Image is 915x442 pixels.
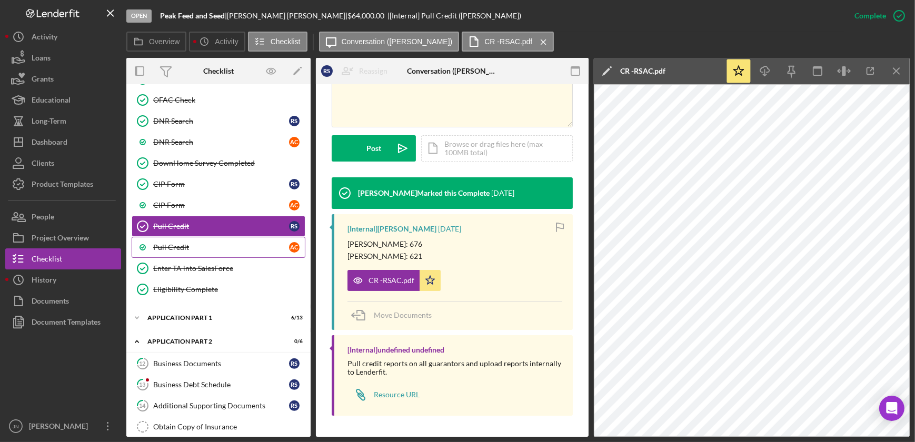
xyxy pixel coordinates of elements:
[153,243,289,252] div: Pull Credit
[879,396,904,421] div: Open Intercom Messenger
[271,37,301,46] label: Checklist
[319,32,460,52] button: Conversation ([PERSON_NAME])
[153,264,305,273] div: Enter TA into SalesForce
[5,47,121,68] button: Loans
[153,423,305,431] div: Obtain Copy of Insurance
[126,32,186,52] button: Overview
[358,189,490,197] div: [PERSON_NAME] Marked this Complete
[227,12,347,20] div: [PERSON_NAME] [PERSON_NAME] |
[289,400,300,411] div: R S
[347,225,436,233] div: [Internal] [PERSON_NAME]
[5,227,121,248] button: Project Overview
[289,179,300,189] div: R S
[5,248,121,269] a: Checklist
[32,68,54,92] div: Grants
[289,137,300,147] div: A C
[289,379,300,390] div: R S
[32,47,51,71] div: Loans
[153,359,289,368] div: Business Documents
[359,61,387,82] div: Reassign
[854,5,886,26] div: Complete
[132,374,305,395] a: 13Business Debt ScheduleRS
[203,67,234,75] div: Checklist
[387,12,521,20] div: | [Internal] Pull Credit ([PERSON_NAME])
[5,26,121,47] button: Activity
[153,159,305,167] div: DownHome Survey Completed
[32,248,62,272] div: Checklist
[321,65,333,77] div: R S
[844,5,910,26] button: Complete
[5,132,121,153] button: Dashboard
[374,390,420,399] div: Resource URL
[147,338,276,345] div: Application Part 2
[153,285,305,294] div: Eligibility Complete
[132,279,305,300] a: Eligibility Complete
[160,11,225,20] b: Peak Feed and Seed
[5,174,121,195] button: Product Templates
[32,312,101,335] div: Document Templates
[132,174,305,195] a: CIP FormRS
[5,269,121,290] a: History
[126,9,152,23] div: Open
[5,312,121,333] button: Document Templates
[289,116,300,126] div: R S
[215,37,238,46] label: Activity
[32,26,57,50] div: Activity
[153,138,289,146] div: DNR Search
[316,61,398,82] button: RSReassign
[149,37,180,46] label: Overview
[32,110,66,134] div: Long-Term
[140,402,146,409] tspan: 14
[347,270,441,291] button: CR -RSAC.pdf
[132,132,305,153] a: DNR SearchAC
[32,290,69,314] div: Documents
[248,32,307,52] button: Checklist
[5,416,121,437] button: JN[PERSON_NAME]
[140,381,146,388] tspan: 13
[153,117,289,125] div: DNR Search
[366,135,381,162] div: Post
[332,135,416,162] button: Post
[153,180,289,188] div: CIP Form
[347,12,387,20] div: $64,000.00
[132,110,305,132] a: DNR SearchRS
[5,110,121,132] button: Long-Term
[13,424,19,429] text: JN
[32,132,67,155] div: Dashboard
[5,89,121,110] button: Educational
[5,206,121,227] button: People
[5,153,121,174] button: Clients
[32,153,54,176] div: Clients
[153,380,289,389] div: Business Debt Schedule
[132,89,305,110] a: OFAC Check
[132,258,305,279] a: Enter TA into SalesForce
[347,384,420,405] a: Resource URL
[284,315,303,321] div: 6 / 13
[32,227,89,251] div: Project Overview
[347,238,422,262] p: [PERSON_NAME]: 676 [PERSON_NAME]: 621
[5,68,121,89] a: Grants
[189,32,245,52] button: Activity
[369,276,414,285] div: CR -RSAC.pdf
[32,174,93,197] div: Product Templates
[132,195,305,216] a: CIP FormAC
[132,353,305,374] a: 12Business DocumentsRS
[289,200,300,210] div: A C
[284,338,303,345] div: 0 / 6
[484,37,532,46] label: CR -RSAC.pdf
[5,290,121,312] button: Documents
[153,401,289,410] div: Additional Supporting Documents
[160,12,227,20] div: |
[347,359,562,376] div: Pull credit reports on all guarantors and upload reports internally to Lenderfit.
[289,242,300,253] div: A C
[32,206,54,230] div: People
[347,302,442,328] button: Move Documents
[347,346,444,354] div: [Internal] undefined undefined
